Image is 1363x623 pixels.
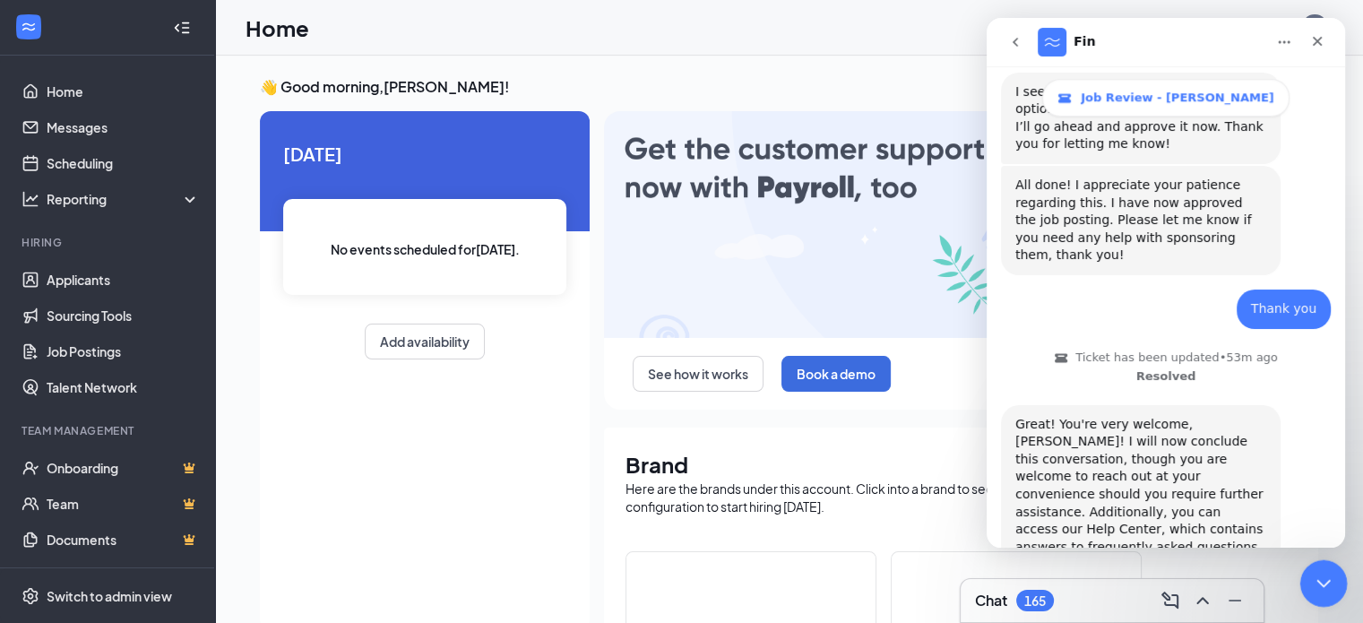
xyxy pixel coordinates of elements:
a: SurveysCrown [47,558,200,593]
a: TeamCrown [47,486,200,522]
button: ChevronUp [1188,586,1217,615]
button: Add availability [365,324,485,359]
h1: Brand [625,449,1297,480]
h3: 👋 Good morning, [PERSON_NAME] ! [260,77,1318,97]
h3: Chat [975,591,1007,610]
div: Reporting [47,190,201,208]
div: Great! You're very welcome, [PERSON_NAME]! I will now conclude this conversation, though you are ... [14,387,294,602]
svg: ChevronUp [1192,590,1213,611]
button: ComposeMessage [1156,586,1185,615]
a: DocumentsCrown [47,522,200,558]
h1: Home [246,13,309,43]
a: Job Postings [47,333,200,369]
a: Talent Network [47,369,200,405]
button: Book a demo [781,356,891,392]
button: See how it works [633,356,763,392]
iframe: Intercom live chat [1300,560,1348,608]
svg: Collapse [173,19,191,37]
svg: Notifications [1225,17,1247,39]
span: No events scheduled for [DATE] . [331,239,520,259]
div: Team Management [22,423,196,438]
svg: Minimize [1224,590,1246,611]
svg: Settings [22,587,39,605]
button: Minimize [1221,586,1249,615]
img: payroll-large.gif [604,111,1318,338]
a: Applicants [47,262,200,298]
div: Switch to admin view [47,587,172,605]
svg: WorkstreamLogo [20,18,38,36]
div: Here are the brands under this account. Click into a brand to see your locations, managers, job p... [625,480,1297,515]
svg: ComposeMessage [1160,590,1181,611]
svg: QuestionInfo [1264,17,1286,39]
div: Hiring [22,235,196,250]
span: [DATE] [283,140,566,168]
a: Messages [47,109,200,145]
div: Louise says… [14,387,344,617]
a: Scheduling [47,145,200,181]
a: Sourcing Tools [47,298,200,333]
a: OnboardingCrown [47,450,200,486]
iframe: Intercom live chat [987,18,1345,548]
a: Home [47,74,200,109]
svg: Analysis [22,190,39,208]
div: 165 [1024,593,1046,609]
div: Great! You're very welcome, [PERSON_NAME]! I will now conclude this conversation, though you are ... [29,398,280,592]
